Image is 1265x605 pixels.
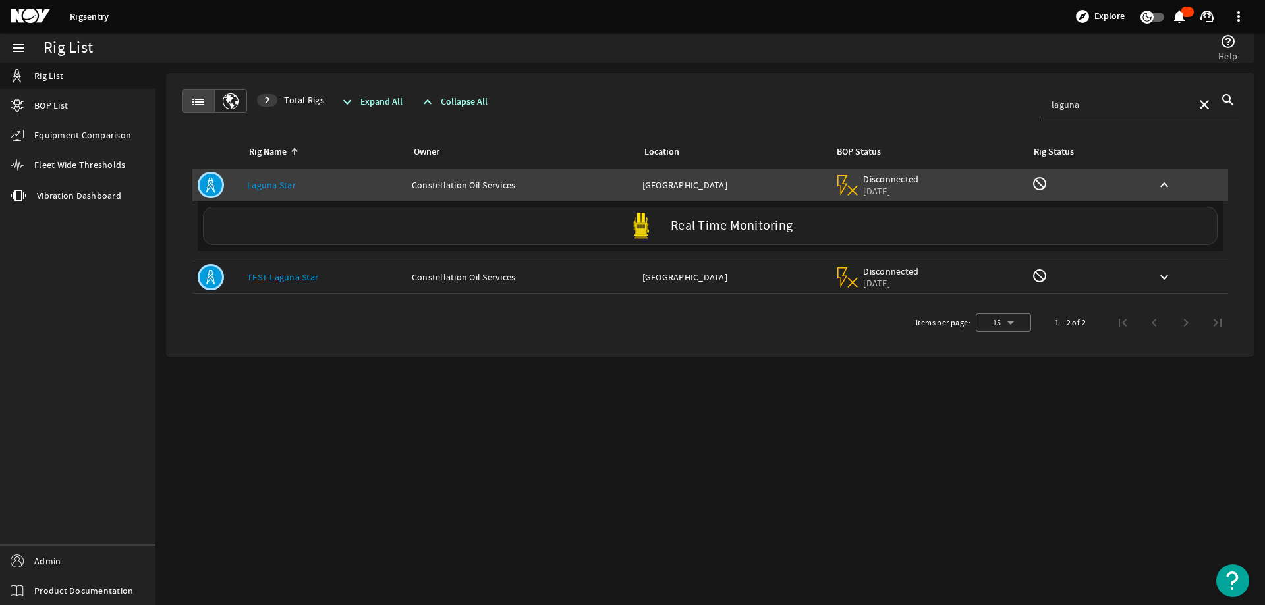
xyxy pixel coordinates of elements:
[11,188,26,203] mat-icon: vibration
[34,128,131,142] span: Equipment Comparison
[70,11,109,23] a: Rigsentry
[414,90,493,114] button: Collapse All
[1075,9,1090,24] mat-icon: explore
[863,185,919,197] span: [DATE]
[644,145,679,159] div: Location
[334,90,408,114] button: Expand All
[360,95,403,109] span: Expand All
[257,93,324,107] span: Total Rigs
[642,145,820,159] div: Location
[37,189,121,202] span: Vibration Dashboard
[863,277,919,289] span: [DATE]
[339,94,355,110] mat-icon: expand_more
[1218,49,1237,63] span: Help
[34,69,63,82] span: Rig List
[1069,6,1130,27] button: Explore
[916,316,970,329] div: Items per page:
[1199,9,1215,24] mat-icon: support_agent
[1216,564,1249,597] button: Open Resource Center
[1156,177,1172,193] mat-icon: keyboard_arrow_up
[1052,98,1186,111] input: Search...
[247,179,296,191] a: Laguna Star
[1032,268,1048,284] mat-icon: Rig Monitoring not available for this rig
[837,145,881,159] div: BOP Status
[247,145,396,159] div: Rig Name
[247,271,318,283] a: TEST Laguna Star
[1055,316,1086,329] div: 1 – 2 of 2
[642,271,825,284] div: [GEOGRAPHIC_DATA]
[249,145,287,159] div: Rig Name
[11,40,26,56] mat-icon: menu
[257,94,277,107] div: 2
[1196,97,1212,113] mat-icon: close
[412,271,632,284] div: Constellation Oil Services
[34,584,133,597] span: Product Documentation
[671,219,793,233] label: Real Time Monitoring
[412,145,627,159] div: Owner
[420,94,436,110] mat-icon: expand_less
[34,554,61,567] span: Admin
[628,213,654,239] img: Yellowpod.svg
[642,178,825,192] div: [GEOGRAPHIC_DATA]
[1094,10,1125,23] span: Explore
[1223,1,1254,32] button: more_vert
[190,94,206,110] mat-icon: list
[441,95,488,109] span: Collapse All
[863,265,919,277] span: Disconnected
[412,178,632,192] div: Constellation Oil Services
[414,145,439,159] div: Owner
[1220,92,1236,108] i: search
[34,158,125,171] span: Fleet Wide Thresholds
[1220,34,1236,49] mat-icon: help_outline
[34,99,68,112] span: BOP List
[1034,145,1074,159] div: Rig Status
[863,173,919,185] span: Disconnected
[1032,176,1048,192] mat-icon: Rig Monitoring not available for this rig
[198,207,1223,245] a: Real Time Monitoring
[43,41,93,55] div: Rig List
[1171,9,1187,24] mat-icon: notifications
[1156,269,1172,285] mat-icon: keyboard_arrow_down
